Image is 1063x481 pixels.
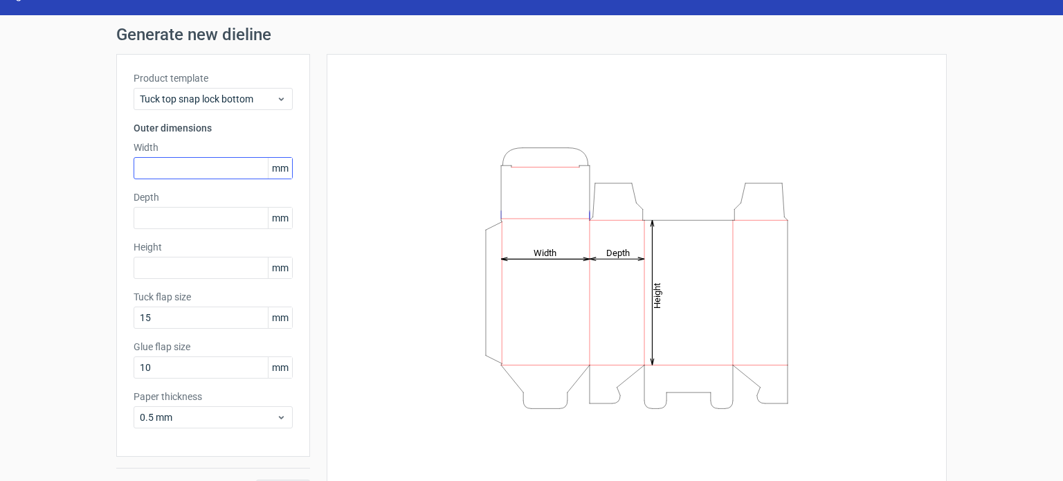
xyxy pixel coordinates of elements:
span: 0.5 mm [140,410,276,424]
label: Height [134,240,293,254]
span: mm [268,257,292,278]
span: mm [268,158,292,179]
span: mm [268,307,292,328]
label: Width [134,140,293,154]
tspan: Height [652,282,662,308]
label: Tuck flap size [134,290,293,304]
tspan: Depth [606,247,630,257]
h1: Generate new dieline [116,26,947,43]
span: mm [268,208,292,228]
tspan: Width [534,247,556,257]
label: Paper thickness [134,390,293,403]
h3: Outer dimensions [134,121,293,135]
label: Glue flap size [134,340,293,354]
span: mm [268,357,292,378]
span: Tuck top snap lock bottom [140,92,276,106]
label: Product template [134,71,293,85]
label: Depth [134,190,293,204]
